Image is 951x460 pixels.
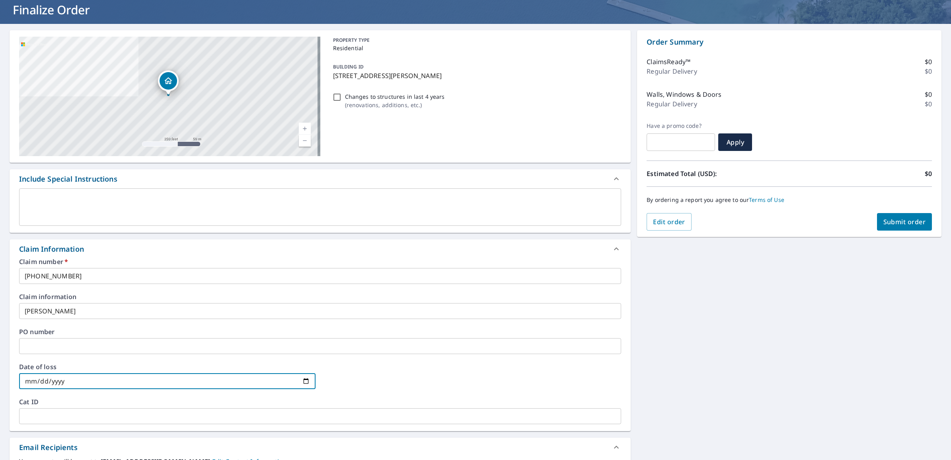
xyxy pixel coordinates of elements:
[19,399,621,405] label: Cat ID
[333,37,618,44] p: PROPERTY TYPE
[299,123,311,135] a: Current Level 17, Zoom In
[647,169,789,178] p: Estimated Total (USD):
[883,217,926,226] span: Submit order
[345,101,445,109] p: ( renovations, additions, etc. )
[653,217,685,226] span: Edit order
[925,90,932,99] p: $0
[749,196,784,204] a: Terms of Use
[10,239,631,258] div: Claim Information
[19,174,117,184] div: Include Special Instructions
[718,133,752,151] button: Apply
[19,244,84,254] div: Claim Information
[10,169,631,188] div: Include Special Instructions
[19,258,621,265] label: Claim number
[925,99,932,109] p: $0
[925,67,932,76] p: $0
[345,92,445,101] p: Changes to structures in last 4 years
[19,364,316,370] label: Date of loss
[333,71,618,80] p: [STREET_ADDRESS][PERSON_NAME]
[647,57,690,67] p: ClaimsReady™
[158,70,179,95] div: Dropped pin, building 1, Residential property, N4099 Oconnor Rd Columbus, WI 53925
[877,213,932,231] button: Submit order
[647,122,715,129] label: Have a promo code?
[19,442,78,453] div: Email Recipients
[333,63,364,70] p: BUILDING ID
[10,2,941,18] h1: Finalize Order
[647,196,932,204] p: By ordering a report you agree to our
[647,37,932,47] p: Order Summary
[925,57,932,67] p: $0
[19,329,621,335] label: PO number
[647,90,721,99] p: Walls, Windows & Doors
[299,135,311,147] a: Current Level 17, Zoom Out
[647,67,697,76] p: Regular Delivery
[333,44,618,52] p: Residential
[725,138,746,147] span: Apply
[647,99,697,109] p: Regular Delivery
[19,294,621,300] label: Claim information
[647,213,692,231] button: Edit order
[925,169,932,178] p: $0
[10,438,631,457] div: Email Recipients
